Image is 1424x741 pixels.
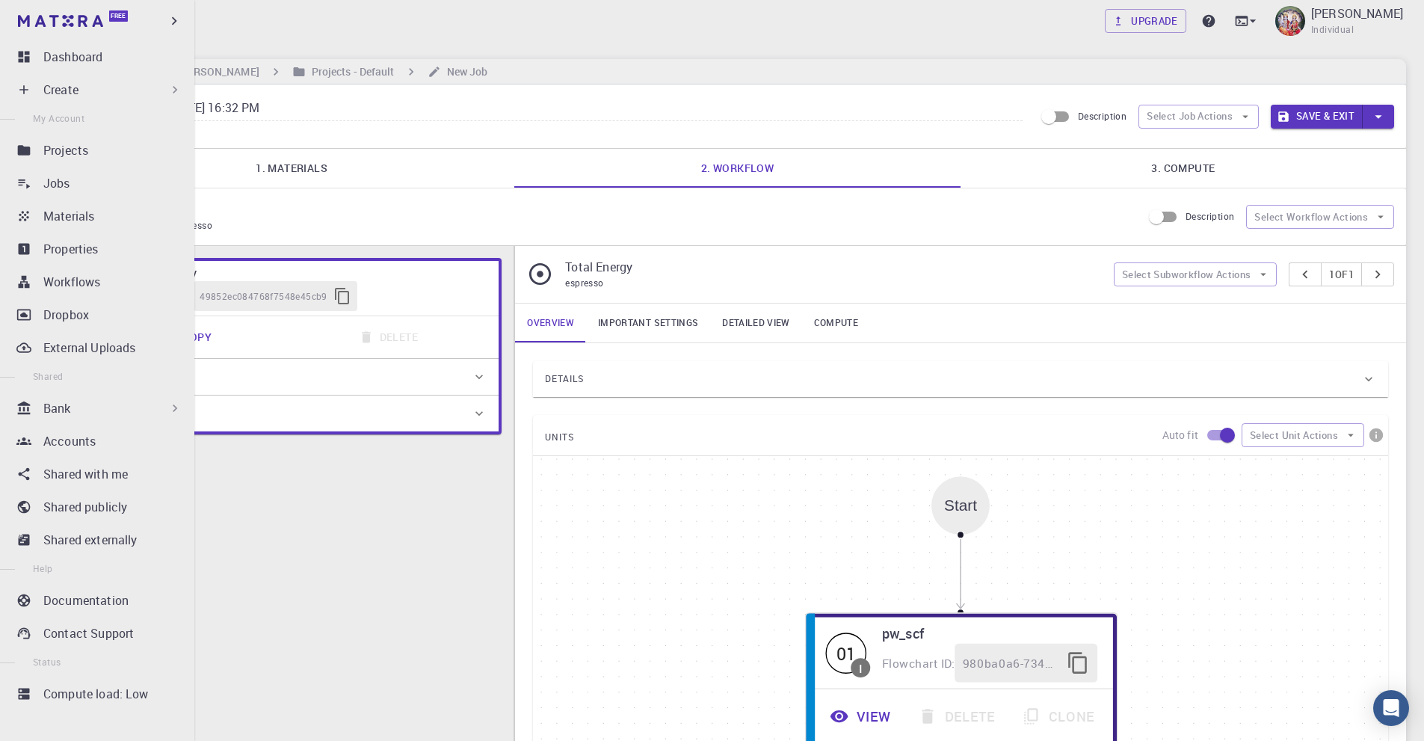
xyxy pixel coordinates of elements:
div: pager [1289,262,1394,286]
a: Contact Support [12,618,188,648]
a: 3. Compute [961,149,1406,188]
span: Details [545,367,584,391]
a: Detailed view [710,304,801,342]
a: Shared with me [12,459,188,489]
span: Help [33,562,53,574]
p: Create [43,81,78,99]
a: Important settings [586,304,710,342]
div: I [860,662,863,674]
a: Compute load: Low [12,679,188,709]
a: Projects [12,135,188,165]
button: Select Job Actions [1138,105,1259,129]
button: Select Subworkflow Actions [1114,262,1277,286]
span: Idle [826,633,867,674]
span: Status [33,656,61,668]
div: Create [12,75,188,105]
p: Compute load: Low [43,685,149,703]
a: External Uploads [12,333,188,363]
p: Materials [43,207,94,225]
p: Jobs [43,174,70,192]
span: Shared [33,370,63,382]
span: Support [30,10,84,24]
p: Workflows [43,273,100,291]
p: Accounts [43,432,96,450]
span: 49852ec084768f7548e45cb9 [200,289,327,304]
div: Overview [84,359,499,395]
span: Individual [1311,22,1354,37]
h6: New Job [441,64,488,80]
p: Bank [43,399,71,417]
a: Jobs [12,168,188,198]
a: Dropbox [12,300,188,330]
div: Units [84,396,499,431]
button: Select Unit Actions [1242,423,1364,447]
p: Total Energy [119,200,1130,218]
nav: breadcrumb [75,64,490,80]
div: Bank [12,393,188,423]
p: Dropbox [43,306,89,324]
a: Upgrade [1105,9,1186,33]
div: 01 [826,633,867,674]
h6: [PERSON_NAME] [171,64,259,80]
a: Properties [12,234,188,264]
p: Shared externally [43,531,138,549]
p: External Uploads [43,339,135,357]
span: 980ba0a6-734b-4b18-a52a-0e367ced5137 [963,654,1058,673]
a: Compute [802,304,870,342]
div: Start [931,476,990,535]
p: Auto fit [1162,428,1198,443]
span: espresso [565,277,603,289]
a: Shared publicly [12,492,188,522]
p: Dashboard [43,48,102,66]
img: D ARUMUGAM [1275,6,1305,36]
button: Save & Exit [1271,105,1363,129]
p: Projects [43,141,88,159]
a: Documentation [12,585,188,615]
a: Accounts [12,426,188,456]
button: 1of1 [1321,262,1362,286]
button: View [818,697,906,736]
button: info [1364,423,1388,447]
h6: Total Energy [138,265,487,281]
a: Materials [12,201,188,231]
div: Details [533,361,1388,397]
p: Documentation [43,591,129,609]
a: Shared externally [12,525,188,555]
p: Shared with me [43,465,128,483]
span: Flowchart ID: [882,655,955,671]
div: Open Intercom Messenger [1373,690,1409,726]
a: 1. Materials [69,149,514,188]
a: Overview [515,304,586,342]
span: espresso [174,219,218,231]
a: Workflows [12,267,188,297]
a: 2. Workflow [514,149,960,188]
p: [PERSON_NAME] [1311,4,1403,22]
h6: pw_scf [882,623,1097,645]
span: Description [1186,210,1234,222]
p: Total Energy [565,258,1101,276]
img: logo [18,15,103,27]
p: Contact Support [43,624,134,642]
span: Description [1078,110,1126,122]
span: My Account [33,112,84,124]
a: Dashboard [12,42,188,72]
p: Properties [43,240,99,258]
h6: Projects - Default [306,64,395,80]
div: Start [944,496,977,514]
p: Shared publicly [43,498,127,516]
button: Select Workflow Actions [1246,205,1394,229]
span: UNITS [545,425,574,449]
